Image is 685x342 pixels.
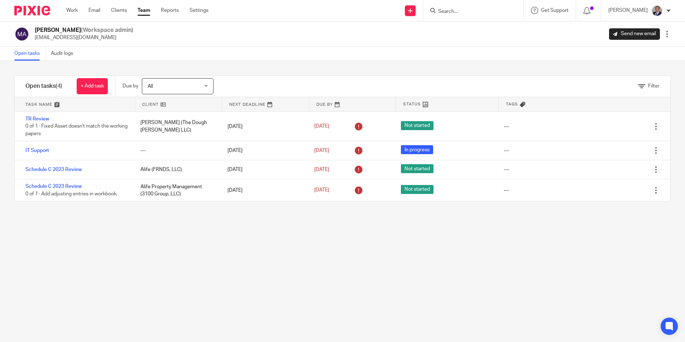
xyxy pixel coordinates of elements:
[314,167,329,172] span: [DATE]
[220,119,307,134] div: [DATE]
[190,7,209,14] a: Settings
[81,27,133,33] span: (Workspace admin)
[403,101,421,107] span: Status
[401,164,433,173] span: Not started
[506,101,518,107] span: Tags
[220,162,307,177] div: [DATE]
[14,6,50,15] img: Pixie
[25,148,49,153] a: IT Support
[133,143,220,158] div: ---
[314,124,329,129] span: [DATE]
[25,184,82,189] a: Schedule C 2023 Review
[77,78,108,94] a: + Add task
[51,47,78,61] a: Audit logs
[401,121,433,130] span: Not started
[401,145,433,154] span: In progress
[437,9,502,15] input: Search
[504,147,509,154] div: ---
[138,7,150,14] a: Team
[648,84,660,89] span: Filter
[123,82,138,90] p: Due by
[504,166,509,173] div: ---
[148,84,153,89] span: All
[541,8,569,13] span: Get Support
[133,162,220,177] div: Alife (FRNDS, LLC)
[56,83,62,89] span: (4)
[220,183,307,198] div: [DATE]
[14,27,29,42] img: svg%3E
[161,7,179,14] a: Reports
[111,7,127,14] a: Clients
[66,7,78,14] a: Work
[14,47,45,61] a: Open tasks
[25,117,49,122] a: TR Review
[609,28,660,40] a: Send new email
[314,188,329,193] span: [DATE]
[35,27,133,34] h2: [PERSON_NAME]
[133,180,220,201] div: Alife Property Management (3100 Group, LLC)
[401,185,433,194] span: Not started
[608,7,648,14] p: [PERSON_NAME]
[133,115,220,137] div: [PERSON_NAME] (The Dough [PERSON_NAME] LLC)
[35,34,133,41] p: [EMAIL_ADDRESS][DOMAIN_NAME]
[88,7,100,14] a: Email
[25,191,118,196] span: 0 of 1 · Add adjusting entries in workbook.
[25,167,82,172] a: Schedule C 2023 Review
[25,124,128,137] span: 0 of 1 · Fixed Asset doesn't match the working papers
[504,123,509,130] div: ---
[25,82,62,90] h1: Open tasks
[504,187,509,194] div: ---
[651,5,663,16] img: thumbnail_IMG_0720.jpg
[314,148,329,153] span: [DATE]
[220,143,307,158] div: [DATE]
